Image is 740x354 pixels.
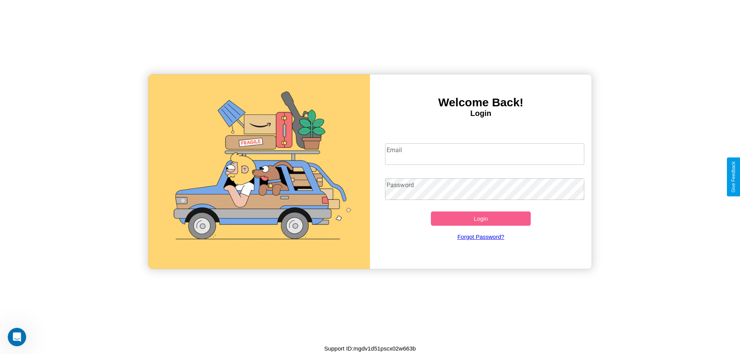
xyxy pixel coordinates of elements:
p: Support ID: mgdv1d51pscx02w663b [324,343,416,354]
img: gif [148,74,370,269]
div: Give Feedback [731,161,736,193]
button: Login [431,211,531,226]
h3: Welcome Back! [370,96,592,109]
iframe: Intercom live chat [8,328,26,346]
a: Forgot Password? [381,226,581,248]
h4: Login [370,109,592,118]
